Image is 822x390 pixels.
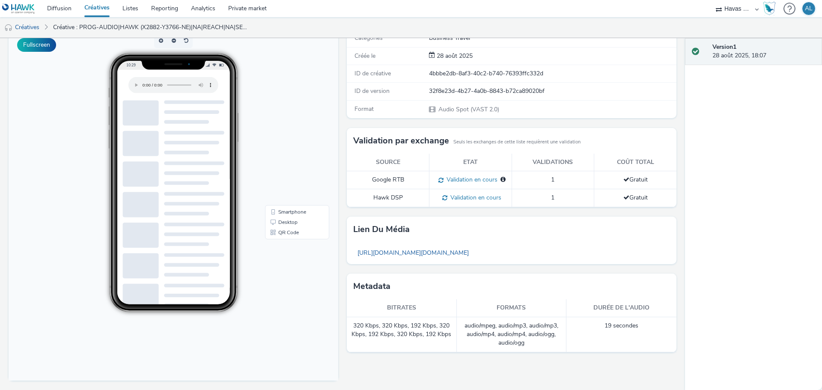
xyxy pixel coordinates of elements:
[354,87,390,95] span: ID de version
[566,317,676,352] td: 19 secondes
[763,2,779,15] a: Hawk Academy
[594,154,677,171] th: Coût total
[353,134,449,147] h3: Validation par exchange
[551,194,554,202] span: 1
[4,24,13,32] img: audio
[347,189,429,207] td: Hawk DSP
[512,154,594,171] th: Validations
[347,171,429,189] td: Google RTB
[353,244,473,261] a: [URL][DOMAIN_NAME][DOMAIN_NAME]
[429,69,676,78] div: 4bbbe2db-8af3-40c2-b740-76393ffc332d
[258,188,319,198] li: Desktop
[447,194,501,202] span: Validation en cours
[551,176,554,184] span: 1
[623,176,648,184] span: Gratuit
[354,69,391,77] span: ID de créative
[438,105,499,113] span: Audio Spot (VAST 2.0)
[429,87,676,95] div: 32f8e23d-4b27-4a0b-8843-b72ca89020bf
[354,105,374,113] span: Format
[444,176,497,184] span: Validation en cours
[805,2,813,15] div: AL
[258,177,319,188] li: Smartphone
[258,198,319,208] li: QR Code
[435,52,473,60] div: Création 28 août 2025, 18:07
[49,17,254,38] a: Créative : PROG-AUDIO|HAWK (X2882-Y3766-NE)|NA|REACH|NA|SET AUDIO GEODIS|NA|AUDIO|1X1|NA|CPM (IMP...
[118,33,127,38] span: 10:29
[270,190,289,195] span: Desktop
[347,299,457,317] th: Bitrates
[435,52,473,60] span: 28 août 2025
[347,317,457,352] td: 320 Kbps, 320 Kbps, 192 Kbps, 320 Kbps, 192 Kbps, 320 Kbps, 192 Kbps
[453,139,581,146] small: Seuls les exchanges de cette liste requièrent une validation
[353,223,410,236] h3: Lien du média
[354,34,383,42] span: Catégories
[566,299,676,317] th: Durée de l'audio
[17,38,56,52] button: Fullscreen
[353,280,390,293] h3: Metadata
[623,194,648,202] span: Gratuit
[429,34,676,42] div: Business Travel
[712,43,815,60] div: 28 août 2025, 18:07
[270,180,298,185] span: Smartphone
[2,3,35,14] img: undefined Logo
[270,200,290,205] span: QR Code
[429,154,512,171] th: Etat
[763,2,776,15] img: Hawk Academy
[457,317,567,352] td: audio/mpeg, audio/mp3, audio/mp3, audio/mp4, audio/mp4, audio/ogg, audio/ogg
[712,43,736,51] strong: Version 1
[457,299,567,317] th: Formats
[354,52,375,60] span: Créée le
[347,154,429,171] th: Source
